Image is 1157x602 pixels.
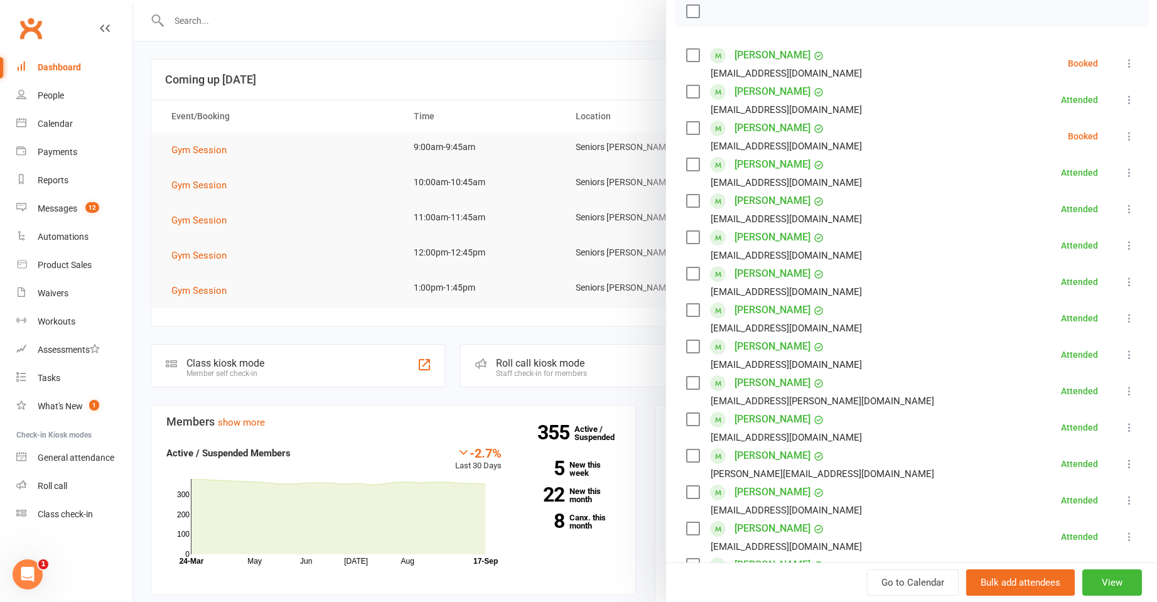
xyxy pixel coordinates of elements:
a: [PERSON_NAME] [735,519,810,539]
a: [PERSON_NAME] [735,555,810,575]
button: View [1082,569,1142,596]
iframe: Intercom live chat [13,559,43,589]
a: Calendar [16,110,132,138]
span: 12 [85,202,99,213]
div: Tasks [38,373,60,383]
a: Product Sales [16,251,132,279]
a: Assessments [16,336,132,364]
div: Reports [38,175,68,185]
div: [EMAIL_ADDRESS][DOMAIN_NAME] [711,429,862,446]
div: Attended [1061,350,1098,359]
div: Attended [1061,387,1098,395]
div: Attended [1061,241,1098,250]
div: Workouts [38,316,75,326]
a: [PERSON_NAME] [735,45,810,65]
div: [EMAIL_ADDRESS][DOMAIN_NAME] [711,102,862,118]
div: Waivers [38,288,68,298]
a: [PERSON_NAME] [735,482,810,502]
a: What's New1 [16,392,132,421]
div: Attended [1061,277,1098,286]
a: Clubworx [15,13,46,44]
div: [EMAIL_ADDRESS][DOMAIN_NAME] [711,320,862,336]
a: [PERSON_NAME] [735,227,810,247]
div: Attended [1061,168,1098,177]
div: [PERSON_NAME][EMAIL_ADDRESS][DOMAIN_NAME] [711,466,934,482]
div: Attended [1061,532,1098,541]
span: 1 [38,559,48,569]
div: Attended [1061,423,1098,432]
div: [EMAIL_ADDRESS][DOMAIN_NAME] [711,247,862,264]
div: Booked [1068,132,1098,141]
div: [EMAIL_ADDRESS][DOMAIN_NAME] [711,357,862,373]
div: Class check-in [38,509,93,519]
a: [PERSON_NAME] [735,82,810,102]
a: [PERSON_NAME] [735,154,810,175]
a: Dashboard [16,53,132,82]
div: Roll call [38,481,67,491]
div: Payments [38,147,77,157]
div: Attended [1061,314,1098,323]
a: Messages 12 [16,195,132,223]
div: Attended [1061,496,1098,505]
a: Waivers [16,279,132,308]
div: Calendar [38,119,73,129]
a: People [16,82,132,110]
div: Automations [38,232,89,242]
div: Attended [1061,205,1098,213]
div: [EMAIL_ADDRESS][DOMAIN_NAME] [711,539,862,555]
div: [EMAIL_ADDRESS][DOMAIN_NAME] [711,284,862,300]
a: Roll call [16,472,132,500]
a: Payments [16,138,132,166]
div: Product Sales [38,260,92,270]
div: General attendance [38,453,114,463]
div: People [38,90,64,100]
span: 1 [89,400,99,411]
a: General attendance kiosk mode [16,444,132,472]
a: Reports [16,166,132,195]
div: [EMAIL_ADDRESS][DOMAIN_NAME] [711,211,862,227]
a: [PERSON_NAME] [735,409,810,429]
div: [EMAIL_ADDRESS][DOMAIN_NAME] [711,175,862,191]
a: [PERSON_NAME] [735,336,810,357]
a: [PERSON_NAME] [735,300,810,320]
a: [PERSON_NAME] [735,264,810,284]
div: [EMAIL_ADDRESS][DOMAIN_NAME] [711,65,862,82]
div: Attended [1061,95,1098,104]
button: Bulk add attendees [966,569,1075,596]
div: Attended [1061,460,1098,468]
div: What's New [38,401,83,411]
div: [EMAIL_ADDRESS][DOMAIN_NAME] [711,138,862,154]
a: Automations [16,223,132,251]
div: Dashboard [38,62,81,72]
div: Messages [38,203,77,213]
a: [PERSON_NAME] [735,191,810,211]
a: Tasks [16,364,132,392]
a: Go to Calendar [867,569,959,596]
a: Class kiosk mode [16,500,132,529]
div: Assessments [38,345,100,355]
a: Workouts [16,308,132,336]
div: [EMAIL_ADDRESS][DOMAIN_NAME] [711,502,862,519]
a: [PERSON_NAME] [735,373,810,393]
div: Booked [1068,59,1098,68]
a: [PERSON_NAME] [735,118,810,138]
a: [PERSON_NAME] [735,446,810,466]
div: [EMAIL_ADDRESS][PERSON_NAME][DOMAIN_NAME] [711,393,934,409]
